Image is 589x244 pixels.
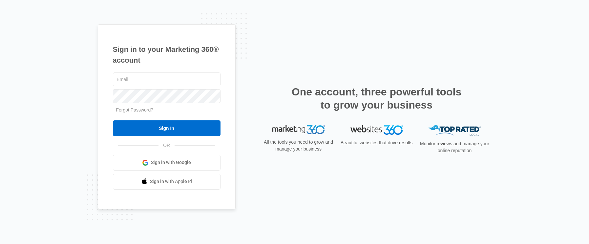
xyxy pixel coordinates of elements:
p: Monitor reviews and manage your online reputation [418,140,492,154]
span: Sign in with Apple Id [150,178,192,185]
a: Forgot Password? [116,107,154,112]
input: Sign In [113,120,221,136]
a: Sign in with Google [113,155,221,171]
span: OR [158,142,175,149]
img: Top Rated Local [429,125,481,136]
span: Sign in with Google [151,159,191,166]
a: Sign in with Apple Id [113,174,221,190]
p: Beautiful websites that drive results [340,139,413,146]
input: Email [113,72,221,86]
h1: Sign in to your Marketing 360® account [113,44,221,66]
img: Websites 360 [350,125,403,135]
h2: One account, three powerful tools to grow your business [290,85,464,112]
img: Marketing 360 [272,125,325,134]
p: All the tools you need to grow and manage your business [262,139,335,152]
